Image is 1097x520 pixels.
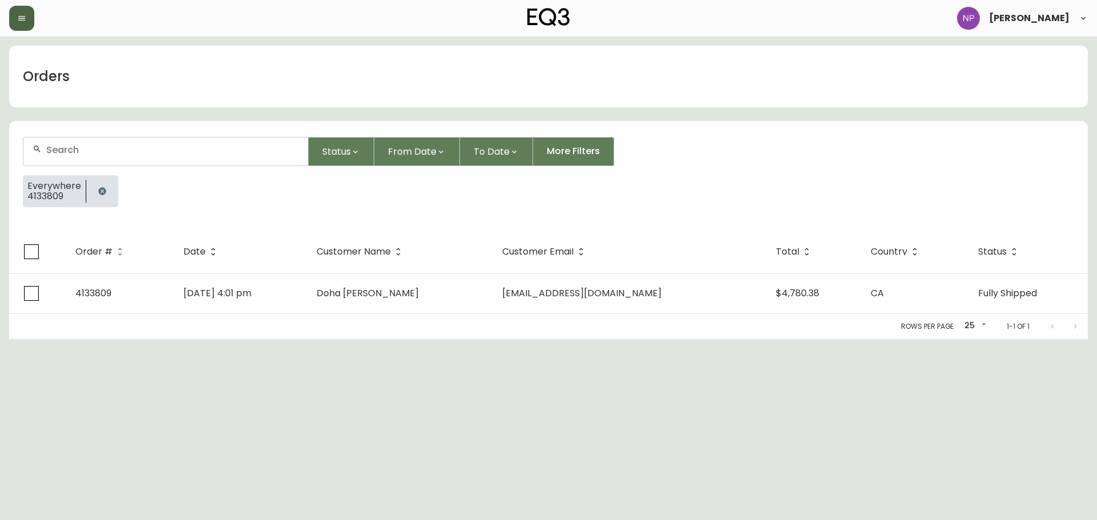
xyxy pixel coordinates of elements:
[978,247,1022,257] span: Status
[75,248,113,255] span: Order #
[23,67,70,86] h1: Orders
[75,247,127,257] span: Order #
[871,247,922,257] span: Country
[317,248,391,255] span: Customer Name
[474,144,510,159] span: To Date
[527,8,570,26] img: logo
[960,317,988,336] div: 25
[460,137,533,166] button: To Date
[533,137,614,166] button: More Filters
[776,247,814,257] span: Total
[27,181,81,191] span: Everywhere
[309,137,374,166] button: Status
[901,321,955,332] p: Rows per page:
[776,248,799,255] span: Total
[183,287,251,300] span: [DATE] 4:01 pm
[46,144,299,155] input: Search
[978,287,1037,300] span: Fully Shipped
[75,287,111,300] span: 4133809
[502,247,588,257] span: Customer Email
[183,248,206,255] span: Date
[183,247,221,257] span: Date
[317,287,419,300] span: Doha [PERSON_NAME]
[317,247,406,257] span: Customer Name
[374,137,460,166] button: From Date
[547,145,600,158] span: More Filters
[502,248,574,255] span: Customer Email
[978,248,1007,255] span: Status
[871,287,884,300] span: CA
[776,287,819,300] span: $4,780.38
[871,248,907,255] span: Country
[27,191,81,201] span: 4133809
[1007,321,1030,332] p: 1-1 of 1
[502,287,662,300] span: [EMAIL_ADDRESS][DOMAIN_NAME]
[957,7,980,30] img: 50f1e64a3f95c89b5c5247455825f96f
[322,144,351,159] span: Status
[989,14,1070,23] span: [PERSON_NAME]
[388,144,437,159] span: From Date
